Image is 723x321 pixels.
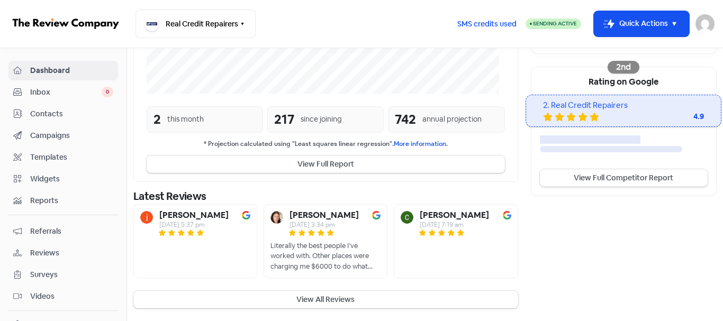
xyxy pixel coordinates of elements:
img: Avatar [140,211,153,224]
span: SMS credits used [457,19,517,30]
div: Latest Reviews [133,188,518,204]
a: Referrals [8,222,118,241]
a: SMS credits used [448,17,526,29]
img: Avatar [401,211,413,224]
button: Real Credit Repairers [135,10,256,38]
div: 742 [395,110,416,129]
button: View Full Report [147,155,505,173]
div: 4.9 [662,111,704,122]
img: Avatar [270,211,283,224]
span: Sending Active [533,20,577,27]
span: Videos [30,291,113,302]
a: Dashboard [8,61,118,80]
div: [DATE] 3:34 pm [290,222,359,228]
a: Widgets [8,169,118,189]
b: [PERSON_NAME] [420,211,489,219]
div: annual projection [422,114,482,125]
a: Inbox 0 [8,82,118,102]
img: Image [503,211,511,219]
a: Reviews [8,243,118,263]
span: Contacts [30,108,113,120]
small: * Projection calculated using "Least squares linear regression". [147,139,505,149]
a: Sending Active [526,17,581,30]
a: Campaigns [8,126,118,145]
span: Surveys [30,269,113,280]
b: [PERSON_NAME] [159,211,229,219]
a: Contacts [8,104,118,124]
a: Reports [8,191,118,210]
div: this month [167,114,204,125]
span: 0 [102,87,113,97]
a: View Full Competitor Report [540,169,708,187]
div: 217 [274,110,294,129]
a: More information. [394,140,448,148]
span: Templates [30,152,113,163]
button: Quick Actions [594,11,689,36]
div: Rating on Google [531,67,716,95]
a: Templates [8,148,118,167]
div: 2 [153,110,161,129]
a: Surveys [8,265,118,285]
span: Inbox [30,87,102,98]
span: Widgets [30,173,113,185]
span: Reviews [30,247,113,259]
img: Image [242,211,250,219]
span: Referrals [30,226,113,237]
span: Campaigns [30,130,113,141]
b: [PERSON_NAME] [290,211,359,219]
div: 2nd [608,61,639,74]
div: since joining [301,114,342,125]
div: Literally the best people I’ve worked with. Other places were charging me $6000 to do what these ... [270,241,381,272]
a: Videos [8,287,118,306]
span: Dashboard [30,65,113,76]
button: View All Reviews [133,291,518,308]
div: [DATE] 5:37 pm [159,222,229,228]
span: Reports [30,195,113,206]
div: [DATE] 7:19 am [420,222,489,228]
img: Image [372,211,381,219]
img: User [695,14,715,33]
div: 2. Real Credit Repairers [543,99,704,112]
